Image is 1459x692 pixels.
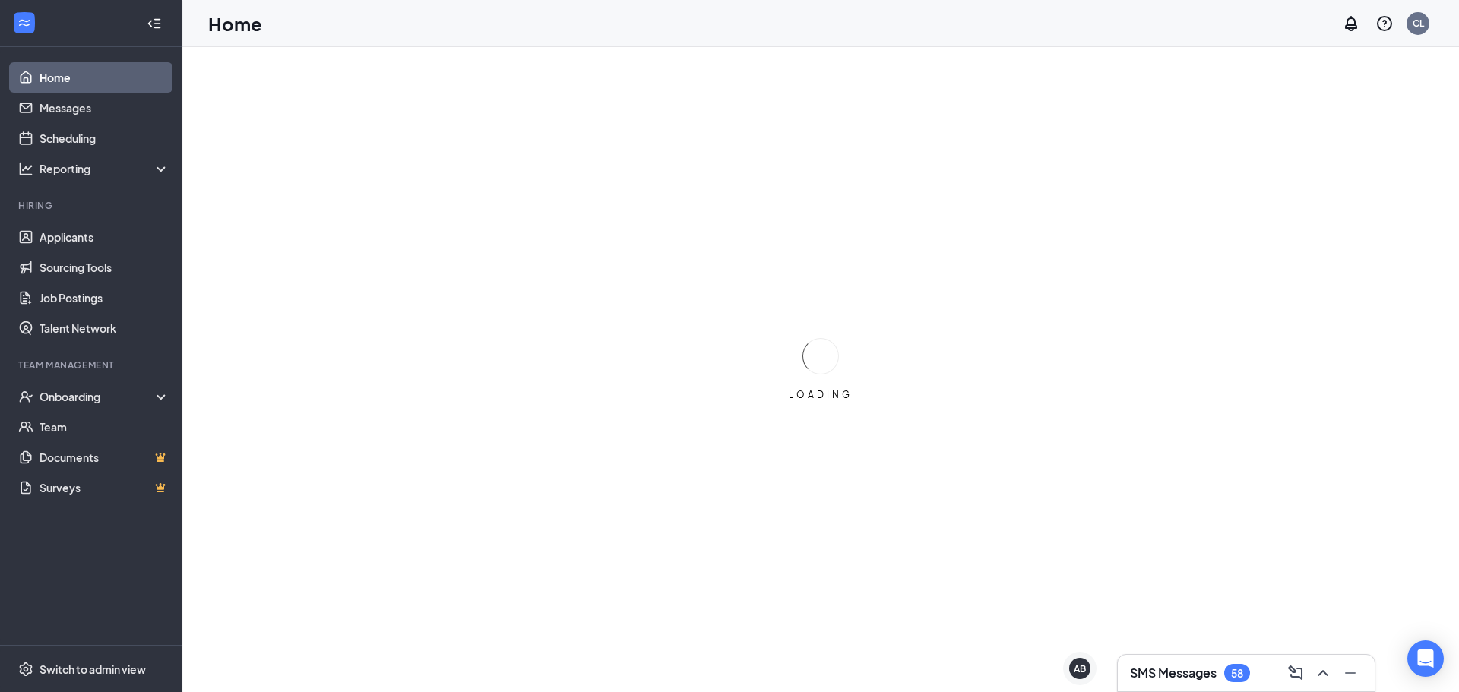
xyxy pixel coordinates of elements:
a: Messages [40,93,169,123]
a: Team [40,412,169,442]
a: Job Postings [40,283,169,313]
div: Switch to admin view [40,662,146,677]
a: DocumentsCrown [40,442,169,472]
svg: ComposeMessage [1287,664,1305,682]
svg: Notifications [1342,14,1360,33]
button: Minimize [1338,661,1362,685]
div: Hiring [18,199,166,212]
svg: WorkstreamLogo [17,15,32,30]
div: LOADING [783,388,859,401]
div: CL [1413,17,1424,30]
div: Open Intercom Messenger [1407,640,1444,677]
h1: Home [208,11,262,36]
svg: ChevronUp [1314,664,1332,682]
svg: Collapse [147,16,162,31]
svg: Minimize [1341,664,1359,682]
svg: UserCheck [18,389,33,404]
a: Scheduling [40,123,169,153]
svg: Settings [18,662,33,677]
div: Team Management [18,359,166,371]
div: Reporting [40,161,170,176]
div: AB [1074,662,1086,675]
button: ChevronUp [1311,661,1335,685]
svg: Analysis [18,161,33,176]
a: Sourcing Tools [40,252,169,283]
a: Home [40,62,169,93]
a: Talent Network [40,313,169,343]
a: SurveysCrown [40,472,169,503]
h3: SMS Messages [1130,665,1217,681]
a: Applicants [40,222,169,252]
button: ComposeMessage [1283,661,1308,685]
div: 58 [1231,667,1243,680]
div: Onboarding [40,389,157,404]
svg: QuestionInfo [1375,14,1394,33]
